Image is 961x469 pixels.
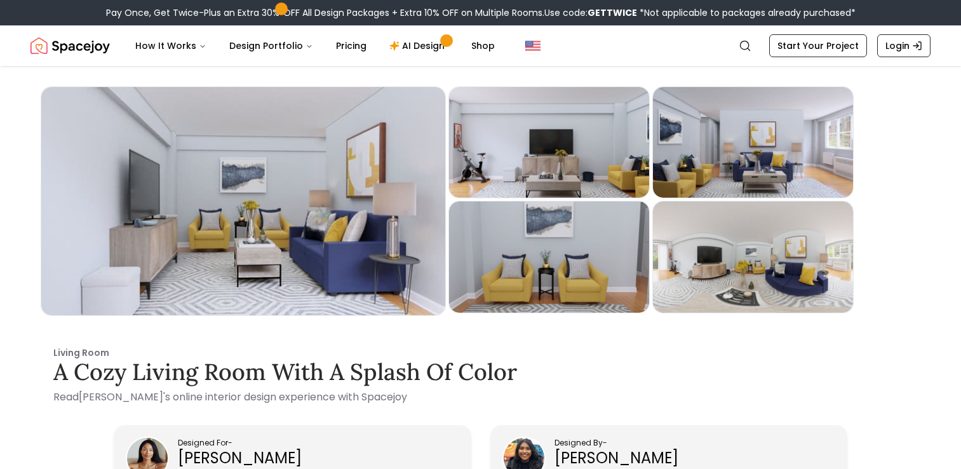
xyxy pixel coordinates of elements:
nav: Main [125,33,505,58]
p: Read [PERSON_NAME] 's online interior design experience with Spacejoy [53,390,908,405]
span: Use code: [544,6,637,19]
a: Login [877,34,931,57]
p: [PERSON_NAME] [178,448,458,468]
img: Spacejoy Logo [30,33,110,58]
a: AI Design [379,33,459,58]
p: [PERSON_NAME] [554,448,835,468]
span: *Not applicable to packages already purchased* [637,6,856,19]
a: Pricing [326,33,377,58]
p: Designed By - [554,438,835,448]
b: GETTWICE [588,6,637,19]
div: Pay Once, Get Twice-Plus an Extra 30% OFF All Design Packages + Extra 10% OFF on Multiple Rooms. [106,6,856,19]
img: United States [525,38,541,53]
p: Designed For - [178,438,458,448]
h3: A Cozy Living Room with a Splash of Color [53,359,908,384]
a: Spacejoy [30,33,110,58]
a: Start Your Project [769,34,867,57]
nav: Global [30,25,931,66]
a: Shop [461,33,505,58]
button: Design Portfolio [219,33,323,58]
p: Living Room [53,346,908,359]
button: How It Works [125,33,217,58]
